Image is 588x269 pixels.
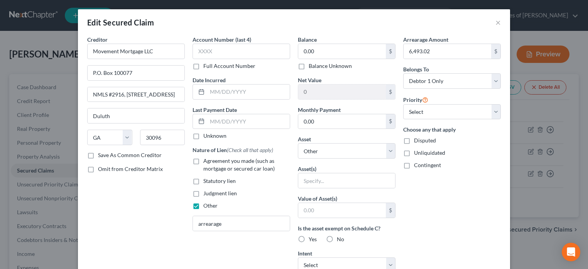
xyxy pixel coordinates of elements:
input: Search creditor by name... [87,44,185,59]
label: Value of Asset(s) [298,195,337,203]
input: Enter zip... [140,130,185,145]
label: Save As Common Creditor [98,151,162,159]
label: Nature of Lien [193,146,273,154]
div: Edit Secured Claim [87,17,154,28]
span: Judgment lien [203,190,237,196]
label: Full Account Number [203,62,255,70]
input: Apt, Suite, etc... [88,87,184,102]
span: Contingent [414,162,441,168]
span: Belongs To [403,66,429,73]
input: 0.00 [298,44,386,59]
div: $ [491,44,500,59]
button: × [495,18,501,27]
span: Creditor [87,36,108,43]
div: $ [386,44,395,59]
input: Specify... [193,216,290,231]
span: Omit from Creditor Matrix [98,166,163,172]
input: 0.00 [298,85,386,99]
div: $ [386,114,395,129]
span: Unliquidated [414,149,445,156]
span: Statutory lien [203,178,236,184]
label: Account Number (last 4) [193,36,251,44]
div: Open Intercom Messenger [562,243,580,261]
span: No [337,236,344,242]
input: Enter address... [88,66,184,80]
span: (Check all that apply) [227,147,273,153]
span: Other [203,202,218,209]
span: Asset [298,136,311,142]
span: Yes [309,236,317,242]
label: Balance [298,36,317,44]
input: XXXX [193,44,290,59]
label: Date Incurred [193,76,226,84]
label: Last Payment Date [193,106,237,114]
div: $ [386,203,395,218]
label: Asset(s) [298,165,316,173]
label: Monthly Payment [298,106,341,114]
span: Disputed [414,137,436,144]
label: Intent [298,249,312,257]
label: Priority [403,95,428,104]
input: Specify... [298,173,395,188]
input: MM/DD/YYYY [207,114,290,129]
label: Arrearage Amount [403,36,448,44]
input: 0.00 [298,203,386,218]
label: Choose any that apply [403,125,501,134]
input: 0.00 [298,114,386,129]
input: MM/DD/YYYY [207,85,290,99]
input: 0.00 [404,44,491,59]
label: Is the asset exempt on Schedule C? [298,224,395,232]
input: Enter city... [88,108,184,123]
span: Agreement you made (such as mortgage or secured car loan) [203,157,275,172]
div: $ [386,85,395,99]
label: Balance Unknown [309,62,352,70]
label: Unknown [203,132,226,140]
label: Net Value [298,76,321,84]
